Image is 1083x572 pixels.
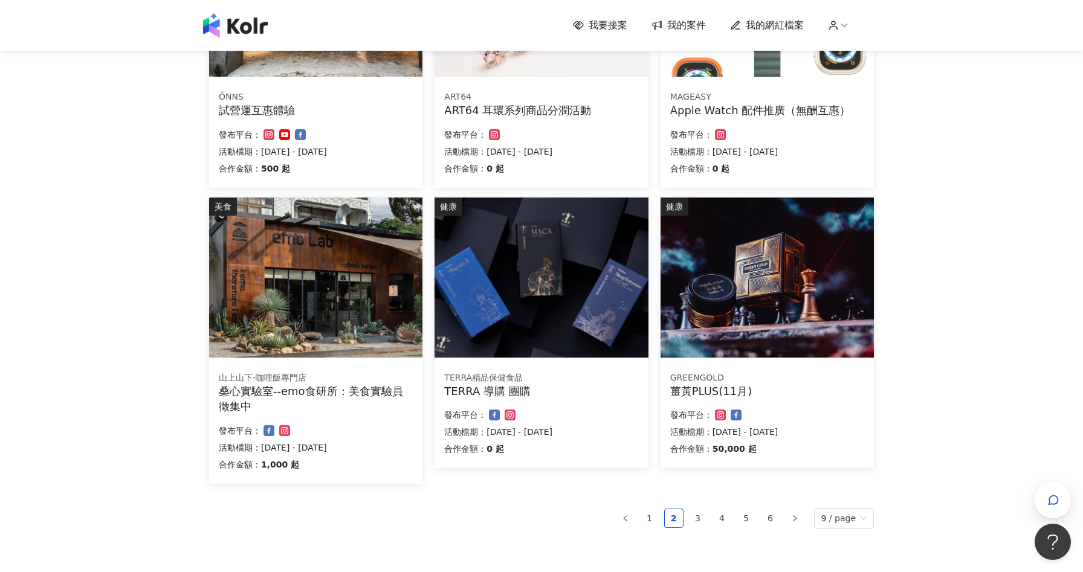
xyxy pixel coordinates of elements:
li: 3 [688,509,708,528]
button: right [785,509,804,528]
p: 1,000 起 [261,457,299,472]
p: 活動檔期：[DATE] - [DATE] [670,144,864,159]
div: 美食 [209,198,237,216]
a: 2 [665,509,683,527]
iframe: Help Scout Beacon - Open [1035,524,1071,560]
div: ART64 耳環系列商品分潤活動 [444,103,638,118]
span: 9 / page [821,509,867,528]
p: 50,000 起 [713,442,757,456]
p: 合作金額： [444,161,487,176]
li: Next Page [785,509,804,528]
p: 0 起 [487,442,504,456]
p: 發布平台： [670,127,713,142]
div: 健康 [661,198,688,216]
li: 1 [640,509,659,528]
img: 情緒食光實驗計畫 [209,198,422,358]
span: left [622,515,629,522]
div: MAGEASY [670,91,864,103]
a: 4 [713,509,731,527]
p: 合作金額： [444,442,487,456]
span: 我的網紅檔案 [746,19,804,32]
p: 活動檔期：[DATE] - [DATE] [219,440,413,455]
div: 薑黃PLUS(11月) [670,384,864,399]
p: 發布平台： [219,127,261,142]
p: 合作金額： [219,457,261,472]
span: 我的案件 [667,19,706,32]
span: right [791,515,798,522]
a: 1 [641,509,659,527]
div: 桑心實驗室--emo食研所：美食實驗員徵集中 [219,384,413,414]
p: 活動檔期：[DATE] - [DATE] [670,425,864,439]
p: 發布平台： [444,408,487,422]
p: 合作金額： [670,161,713,176]
div: Page Size [814,508,874,529]
li: Previous Page [616,509,635,528]
p: 500 起 [261,161,290,176]
a: 我要接案 [573,19,627,32]
div: 山上山下-咖哩飯專門店 [219,372,413,384]
a: 我的案件 [651,19,706,32]
p: 合作金額： [670,442,713,456]
div: ÔNNS [219,91,413,103]
img: 薑黃PLUS [661,198,874,358]
p: 活動檔期：[DATE] - [DATE] [219,144,413,159]
div: 健康 [435,198,462,216]
p: 0 起 [713,161,730,176]
div: ART64 [444,91,638,103]
li: 4 [713,509,732,528]
img: TERRA 團購系列 [435,198,648,358]
div: TERRA精品保健食品 [444,372,638,384]
p: 發布平台： [219,423,261,438]
li: 5 [737,509,756,528]
a: 我的網紅檔案 [730,19,804,32]
a: 5 [737,509,755,527]
p: 合作金額： [219,161,261,176]
p: 活動檔期：[DATE] - [DATE] [444,425,638,439]
p: 活動檔期：[DATE] - [DATE] [444,144,638,159]
span: 我要接案 [589,19,627,32]
a: 6 [761,509,780,527]
div: TERRA 導購 團購 [444,384,638,399]
a: 3 [689,509,707,527]
button: left [616,509,635,528]
li: 2 [664,509,684,528]
img: logo [203,13,268,37]
p: 發布平台： [670,408,713,422]
p: 0 起 [487,161,504,176]
p: 發布平台： [444,127,487,142]
div: GREENGOLD [670,372,864,384]
div: 試營運互惠體驗 [219,103,413,118]
div: Apple Watch 配件推廣（無酬互惠） [670,103,864,118]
